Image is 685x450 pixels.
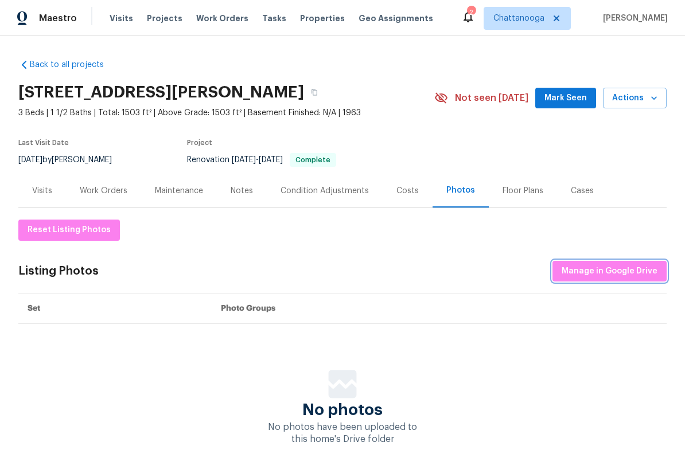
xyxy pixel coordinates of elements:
button: Actions [603,88,667,109]
span: Renovation [187,156,336,164]
button: Mark Seen [535,88,596,109]
th: Photo Groups [212,294,667,324]
div: Notes [231,185,253,197]
span: Reset Listing Photos [28,223,111,237]
span: 3 Beds | 1 1/2 Baths | Total: 1503 ft² | Above Grade: 1503 ft² | Basement Finished: N/A | 1963 [18,107,434,119]
span: Project [187,139,212,146]
div: Maintenance [155,185,203,197]
button: Manage in Google Drive [552,261,667,282]
th: Set [18,294,212,324]
span: [DATE] [18,156,42,164]
span: Not seen [DATE] [455,92,528,104]
span: [PERSON_NAME] [598,13,668,24]
div: by [PERSON_NAME] [18,153,126,167]
div: Photos [446,185,475,196]
div: Visits [32,185,52,197]
span: Actions [612,91,657,105]
a: Back to all projects [18,59,129,71]
div: Costs [396,185,419,197]
div: 2 [467,7,475,18]
span: Last Visit Date [18,139,69,146]
span: Properties [300,13,345,24]
span: [DATE] [232,156,256,164]
span: Visits [110,13,133,24]
div: Floor Plans [503,185,543,197]
button: Copy Address [304,82,325,103]
h2: [STREET_ADDRESS][PERSON_NAME] [18,87,304,98]
span: Maestro [39,13,77,24]
button: Reset Listing Photos [18,220,120,241]
span: Mark Seen [544,91,587,105]
div: Listing Photos [18,265,99,277]
span: Projects [147,13,182,24]
span: Complete [291,156,335,163]
div: Cases [571,185,594,197]
span: Work Orders [196,13,248,24]
span: Manage in Google Drive [562,264,657,279]
span: Geo Assignments [359,13,433,24]
span: No photos [302,404,383,416]
span: Tasks [262,14,286,22]
span: No photos have been uploaded to this home's Drive folder [268,422,417,444]
span: [DATE] [259,156,283,164]
span: - [232,156,283,164]
div: Work Orders [80,185,127,197]
span: Chattanooga [493,13,544,24]
div: Condition Adjustments [281,185,369,197]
